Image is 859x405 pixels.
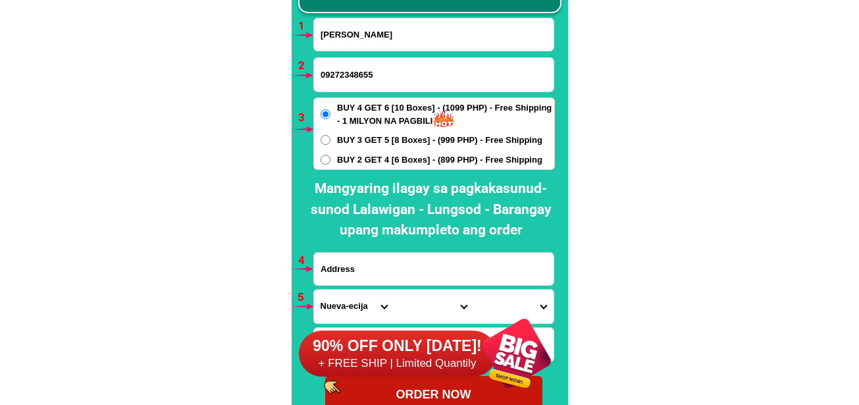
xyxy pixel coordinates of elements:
[394,290,473,323] select: Select district
[301,178,561,241] h2: Mangyaring ilagay sa pagkakasunud-sunod Lalawigan - Lungsod - Barangay upang makumpleto ang order
[299,337,496,356] h6: 90% OFF ONLY [DATE]!
[298,57,313,74] h6: 2
[299,356,496,371] h6: + FREE SHIP | Limited Quantily
[298,289,313,306] h6: 5
[314,290,394,323] select: Select province
[337,101,554,127] span: BUY 4 GET 6 [10 Boxes] - (1099 PHP) - Free Shipping - 1 MILYON NA PAGBILI
[314,18,554,51] input: Input full_name
[337,134,542,147] span: BUY 3 GET 5 [8 Boxes] - (999 PHP) - Free Shipping
[298,18,313,35] h6: 1
[298,109,313,126] h6: 3
[321,135,330,145] input: BUY 3 GET 5 [8 Boxes] - (999 PHP) - Free Shipping
[298,252,313,269] h6: 4
[314,58,554,92] input: Input phone_number
[473,290,553,323] select: Select commune
[321,109,330,119] input: BUY 4 GET 6 [10 Boxes] - (1099 PHP) - Free Shipping - 1 MILYON NA PAGBILI
[337,153,542,167] span: BUY 2 GET 4 [6 Boxes] - (899 PHP) - Free Shipping
[321,155,330,165] input: BUY 2 GET 4 [6 Boxes] - (899 PHP) - Free Shipping
[314,253,554,285] input: Input address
